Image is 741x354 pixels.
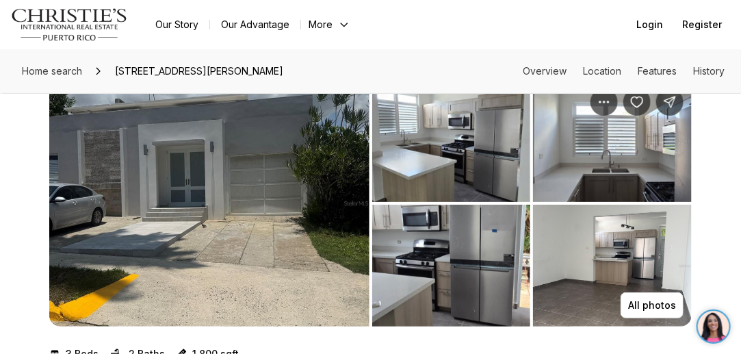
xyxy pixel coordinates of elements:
[533,205,692,327] button: View image gallery
[621,292,684,318] button: All photos
[590,88,618,116] button: Property options
[49,80,369,327] li: 1 of 6
[372,80,692,327] li: 2 of 6
[636,19,663,30] span: Login
[674,11,730,38] button: Register
[656,88,684,116] button: Share Property: 504 SIRIO
[16,60,88,82] a: Home search
[210,15,300,34] a: Our Advantage
[372,205,531,327] button: View image gallery
[628,11,671,38] button: Login
[682,19,722,30] span: Register
[301,15,359,34] button: More
[8,8,40,40] img: be3d4b55-7850-4bcb-9297-a2f9cd376e78.png
[11,8,128,41] img: logo
[372,80,531,202] button: View image gallery
[638,65,677,77] a: Skip to: Features
[109,60,289,82] span: [STREET_ADDRESS][PERSON_NAME]
[533,80,692,202] button: View image gallery
[583,65,621,77] a: Skip to: Location
[49,80,692,327] div: Listing Photos
[523,66,725,77] nav: Page section menu
[693,65,725,77] a: Skip to: History
[623,88,651,116] button: Save Property: 504 SIRIO
[49,80,369,327] button: View image gallery
[144,15,209,34] a: Our Story
[628,300,676,311] p: All photos
[523,65,567,77] a: Skip to: Overview
[22,65,82,77] span: Home search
